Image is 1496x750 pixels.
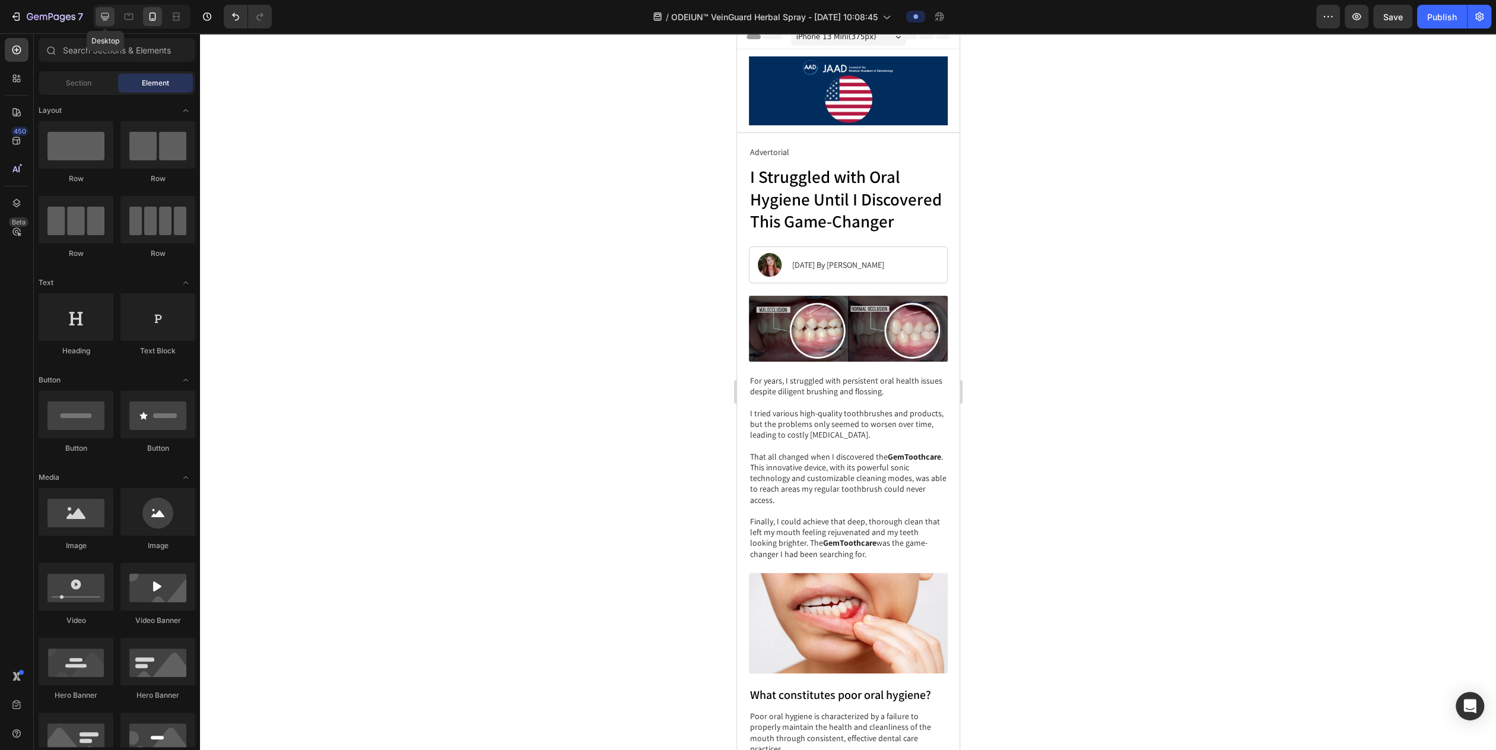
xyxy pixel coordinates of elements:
[1383,12,1403,22] span: Save
[176,273,195,292] span: Toggle open
[66,78,91,88] span: Section
[224,5,272,29] div: Undo/Redo
[39,38,195,62] input: Search Sections & Elements
[1373,5,1412,29] button: Save
[671,11,878,23] span: ODEIUN™ VeinGuard Herbal Spray - [DATE] 10:08:45
[142,78,169,88] span: Element
[86,504,139,515] strong: GemToothcare
[1427,11,1457,23] div: Publish
[151,418,204,429] strong: GemToothcare
[39,615,113,626] div: Video
[120,346,195,356] div: Text Block
[12,131,211,201] h1: I Struggled with Oral Hygiene Until I Discovered This Game-Changer
[176,468,195,487] span: Toggle open
[666,11,669,23] span: /
[39,346,113,356] div: Heading
[13,113,209,124] p: Advertorial
[12,262,211,328] img: gempages_493620733700736117-14812d8a-11e4-41cc-881e-b14092c498d0.webp
[78,10,83,24] p: 7
[120,690,195,701] div: Hero Banner
[39,248,113,259] div: Row
[176,371,195,390] span: Toggle open
[120,540,195,551] div: Image
[21,220,45,243] img: gempages_493620733700736117-042fc8a9-e8f6-4be8-a498-325d1ecfd6e1.webp
[9,217,28,227] div: Beta
[39,105,62,116] span: Layout
[39,173,113,184] div: Row
[39,540,113,551] div: Image
[65,25,157,42] img: gempages_493620733700736117-72143730-33be-4edd-9a11-24f45f7f338a.png
[55,226,147,237] p: [DATE] By [PERSON_NAME]
[11,126,28,136] div: 450
[120,443,195,454] div: Button
[12,540,211,640] img: gempages_493620733700736117-b296d380-ea7a-4d4e-bab6-377a8519b5b3.webp
[39,690,113,701] div: Hero Banner
[1417,5,1467,29] button: Publish
[39,375,61,385] span: Button
[39,277,53,288] span: Text
[5,5,88,29] button: 7
[1456,692,1484,720] div: Open Intercom Messenger
[39,472,59,483] span: Media
[39,443,113,454] div: Button
[88,42,135,90] img: gempages_493620733700736117-94635287-12da-41f3-bc82-c93dc966190f.webp
[120,173,195,184] div: Row
[176,101,195,120] span: Toggle open
[120,248,195,259] div: Row
[12,653,211,670] h3: What constitutes poor oral hygiene?
[120,615,195,626] div: Video Banner
[737,33,960,750] iframe: Design area
[13,342,209,526] p: For years, I struggled with persistent oral health issues despite diligent brushing and flossing....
